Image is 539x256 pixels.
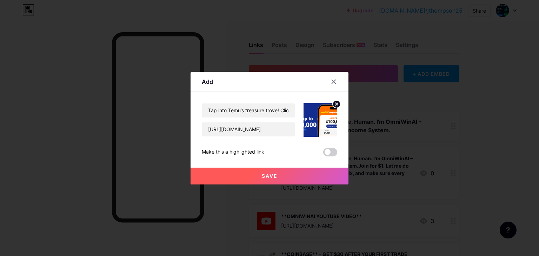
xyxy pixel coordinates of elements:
[202,148,264,156] div: Make this a highlighted link
[202,103,295,117] input: Title
[202,122,295,136] input: URL
[202,78,213,86] div: Add
[191,168,348,184] button: Save
[262,173,278,179] span: Save
[304,103,337,137] img: link_thumbnail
